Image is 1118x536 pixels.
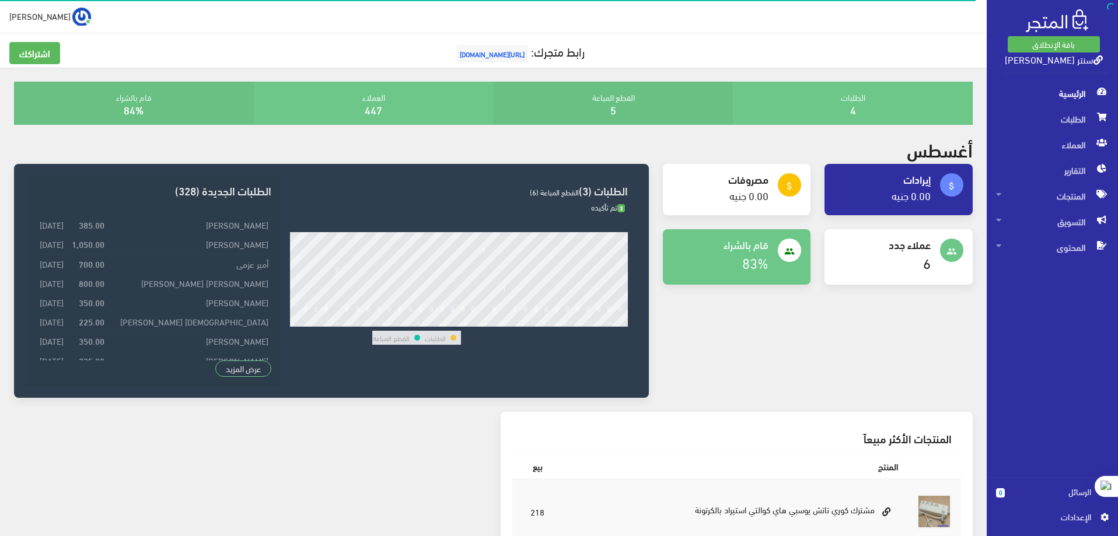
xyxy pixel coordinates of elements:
div: 30 [606,318,614,327]
a: الطلبات [987,106,1118,132]
span: [PERSON_NAME] [9,9,71,23]
th: بيع [512,453,563,479]
td: أمير عزمى [107,254,271,273]
div: قام بالشراء [14,82,254,125]
strong: 1,050.00 [72,237,104,250]
strong: 350.00 [79,334,104,347]
a: اشتراكك [9,42,60,64]
span: 0 [996,488,1005,498]
a: سنتر [PERSON_NAME] [1005,51,1103,68]
div: 6 [356,318,360,327]
img: ... [72,8,91,26]
td: [PERSON_NAME] [107,215,271,234]
span: الرئيسية [996,80,1109,106]
a: المحتوى [987,234,1118,260]
td: [PERSON_NAME] [107,351,271,370]
div: القطع المباعة [494,82,733,125]
td: [DATE] [35,234,67,254]
a: 6 [923,250,931,275]
a: 83% [742,250,768,275]
span: تم تأكيده [591,200,625,214]
div: 10 [396,318,404,327]
div: 22 [522,318,530,327]
strong: 225.00 [79,315,104,328]
div: 14 [438,318,446,327]
a: اﻹعدادات [996,510,1109,529]
td: [PERSON_NAME] [107,293,271,312]
td: [DATE] [35,331,67,351]
div: 24 [543,318,551,327]
div: 26 [564,318,572,327]
a: 0 الرسائل [996,485,1109,510]
div: 8 [377,318,381,327]
i: people [946,246,957,257]
a: رابط متجرك:[URL][DOMAIN_NAME] [453,40,585,62]
span: اﻹعدادات [1005,510,1091,523]
span: العملاء [996,132,1109,157]
span: التقارير [996,157,1109,183]
a: التقارير [987,157,1118,183]
a: عرض المزيد [215,360,271,377]
a: 447 [365,100,382,119]
a: 84% [124,100,144,119]
td: [DATE] [35,273,67,292]
div: 4 [335,318,339,327]
img: . [1026,9,1088,32]
span: الرسائل [1014,485,1091,498]
i: attach_money [946,181,957,191]
span: [URL][DOMAIN_NAME] [456,45,528,62]
td: [PERSON_NAME] [107,331,271,351]
td: [DEMOGRAPHIC_DATA] [PERSON_NAME] [107,312,271,331]
span: المحتوى [996,234,1109,260]
span: القطع المباعة (6) [530,185,579,199]
h4: إيرادات [834,173,931,185]
span: 3 [617,204,625,213]
a: 4 [850,100,856,119]
h3: الطلبات (3) [290,185,628,196]
div: 20 [501,318,509,327]
td: [DATE] [35,351,67,370]
div: 18 [480,318,488,327]
a: 5 [610,100,616,119]
h2: أغسطس [907,139,973,159]
a: 0.00 جنيه [729,185,768,205]
i: attach_money [784,181,795,191]
td: [PERSON_NAME] [107,234,271,254]
h3: الطلبات الجديدة (328) [35,185,271,196]
a: ... [PERSON_NAME] [9,7,91,26]
a: باقة الإنطلاق [1008,36,1100,52]
div: العملاء [254,82,494,125]
div: 12 [417,318,425,327]
span: التسويق [996,209,1109,234]
div: 2 [314,318,318,327]
td: الطلبات [424,331,446,345]
strong: 700.00 [79,257,104,270]
th: المنتج [563,453,908,479]
div: الطلبات [733,82,973,125]
div: 16 [459,318,467,327]
h4: قام بالشراء [672,239,769,250]
strong: 800.00 [79,276,104,289]
td: [DATE] [35,254,67,273]
i: people [784,246,795,257]
a: 0.00 جنيه [892,185,931,205]
td: [DATE] [35,312,67,331]
h3: المنتجات الأكثر مبيعاً [522,433,952,444]
h4: عملاء جدد [834,239,931,250]
strong: 225.00 [79,354,104,367]
td: [DATE] [35,215,67,234]
td: [DATE] [35,293,67,312]
h4: مصروفات [672,173,769,185]
span: الطلبات [996,106,1109,132]
span: المنتجات [996,183,1109,209]
td: [PERSON_NAME] [PERSON_NAME] [107,273,271,292]
div: 28 [585,318,593,327]
img: mshtrk-kory-tatsh-tosby-hay-koalty-astyrad.jpg [917,494,952,529]
a: العملاء [987,132,1118,157]
td: القطع المباعة [372,331,410,345]
strong: 385.00 [79,218,104,231]
a: المنتجات [987,183,1118,209]
a: الرئيسية [987,80,1118,106]
strong: 350.00 [79,296,104,309]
